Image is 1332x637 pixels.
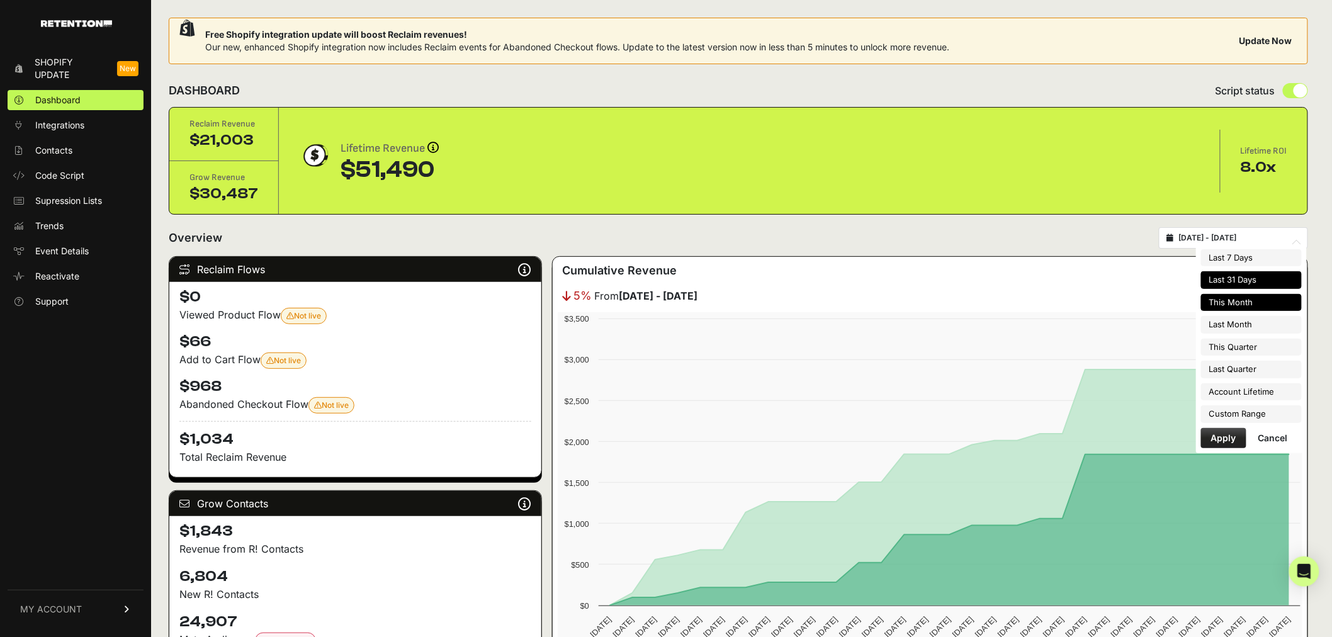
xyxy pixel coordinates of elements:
div: Grow Contacts [169,491,541,516]
a: Integrations [8,115,144,135]
span: Trends [35,220,64,232]
a: Supression Lists [8,191,144,211]
text: $2,000 [565,437,589,447]
div: Lifetime Revenue [341,140,439,157]
a: MY ACCOUNT [8,590,144,628]
li: Last Month [1201,316,1302,334]
span: Our new, enhanced Shopify integration now includes Reclaim events for Abandoned Checkout flows. U... [205,42,949,52]
h4: 6,804 [179,567,531,587]
p: New R! Contacts [179,587,531,602]
li: This Quarter [1201,339,1302,356]
span: Not live [286,311,321,320]
text: $3,000 [565,355,589,364]
div: Reclaim Flows [169,257,541,282]
span: Script status [1216,83,1275,98]
span: Contacts [35,144,72,157]
span: Not live [314,400,349,410]
div: Abandoned Checkout Flow [179,397,531,414]
h4: 24,907 [179,612,531,632]
h4: $968 [179,376,531,397]
a: Contacts [8,140,144,161]
span: Supression Lists [35,194,102,207]
img: Retention.com [41,20,112,27]
div: $51,490 [341,157,439,183]
h4: $66 [179,332,531,352]
text: $2,500 [565,397,589,406]
span: Integrations [35,119,84,132]
span: MY ACCOUNT [20,603,82,616]
text: $500 [571,560,589,570]
span: Support [35,295,69,308]
div: 8.0x [1241,157,1287,178]
img: dollar-coin-05c43ed7efb7bc0c12610022525b4bbbb207c7efeef5aecc26f025e68dcafac9.png [299,140,330,171]
div: $30,487 [189,184,258,204]
h2: Overview [169,229,222,247]
text: $0 [580,601,589,611]
span: 5% [574,287,592,305]
span: Shopify Update [35,56,107,81]
div: Reclaim Revenue [189,118,258,130]
a: Shopify Update New [8,52,144,85]
span: From [595,288,698,303]
div: Open Intercom Messenger [1289,556,1319,587]
li: Last 31 Days [1201,271,1302,289]
div: Lifetime ROI [1241,145,1287,157]
a: Reactivate [8,266,144,286]
li: Last Quarter [1201,361,1302,378]
h2: DASHBOARD [169,82,240,99]
span: Not live [266,356,301,365]
h4: $1,843 [179,521,531,541]
div: Grow Revenue [189,171,258,184]
text: $1,000 [565,519,589,529]
span: New [117,61,138,76]
li: Last 7 Days [1201,249,1302,267]
span: Event Details [35,245,89,257]
div: Viewed Product Flow [179,307,531,324]
span: Reactivate [35,270,79,283]
a: Event Details [8,241,144,261]
li: This Month [1201,294,1302,312]
li: Custom Range [1201,405,1302,423]
button: Cancel [1248,428,1298,448]
text: $1,500 [565,478,589,488]
button: Apply [1201,428,1246,448]
a: Code Script [8,166,144,186]
div: Add to Cart Flow [179,352,531,369]
span: Free Shopify integration update will boost Reclaim revenues! [205,28,949,41]
div: $21,003 [189,130,258,150]
h4: $1,034 [179,421,531,449]
a: Dashboard [8,90,144,110]
a: Trends [8,216,144,236]
strong: [DATE] - [DATE] [619,290,698,302]
li: Account Lifetime [1201,383,1302,401]
a: Support [8,291,144,312]
text: $3,500 [565,314,589,324]
button: Update Now [1234,30,1297,52]
span: Code Script [35,169,84,182]
span: Dashboard [35,94,81,106]
p: Revenue from R! Contacts [179,541,531,556]
p: Total Reclaim Revenue [179,449,531,465]
h4: $0 [179,287,531,307]
h3: Cumulative Revenue [563,262,677,279]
